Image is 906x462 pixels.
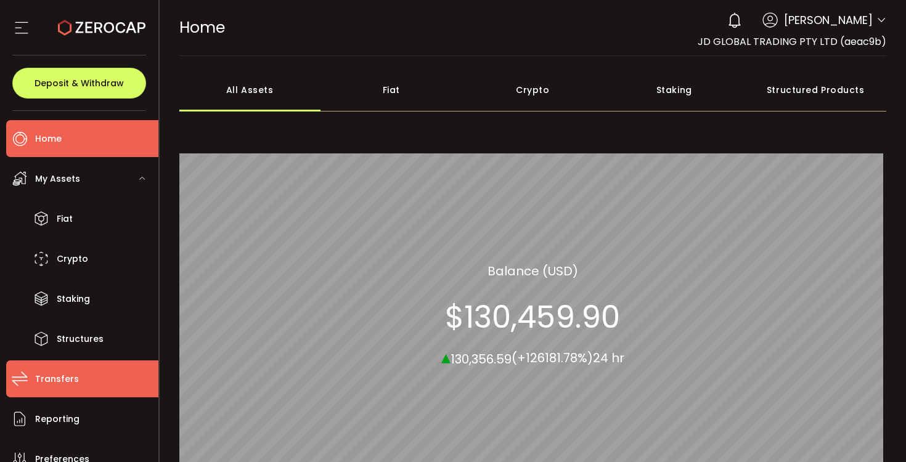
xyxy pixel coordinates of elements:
span: My Assets [35,170,80,188]
section: Balance (USD) [488,261,578,280]
span: ▴ [441,343,451,370]
div: All Assets [179,68,321,111]
span: Reporting [35,410,80,428]
span: [PERSON_NAME] [784,12,873,28]
div: Crypto [462,68,604,111]
span: Fiat [57,210,73,228]
section: $130,459.90 [445,298,620,335]
button: Deposit & Withdraw [12,68,146,99]
span: Crypto [57,250,88,268]
span: Home [35,130,62,148]
span: 24 hr [593,349,624,367]
span: Home [179,17,225,38]
span: Deposit & Withdraw [35,79,124,87]
div: Structured Products [745,68,887,111]
iframe: Chat Widget [759,329,906,462]
span: Staking [57,290,90,308]
div: 聊天小组件 [759,329,906,462]
span: (+126181.78%) [512,349,593,367]
span: Structures [57,330,104,348]
div: Staking [603,68,745,111]
span: Transfers [35,370,79,388]
div: Fiat [320,68,462,111]
span: JD GLOBAL TRADING PTY LTD (aeac9b) [698,34,886,49]
span: 130,356.59 [451,350,512,367]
